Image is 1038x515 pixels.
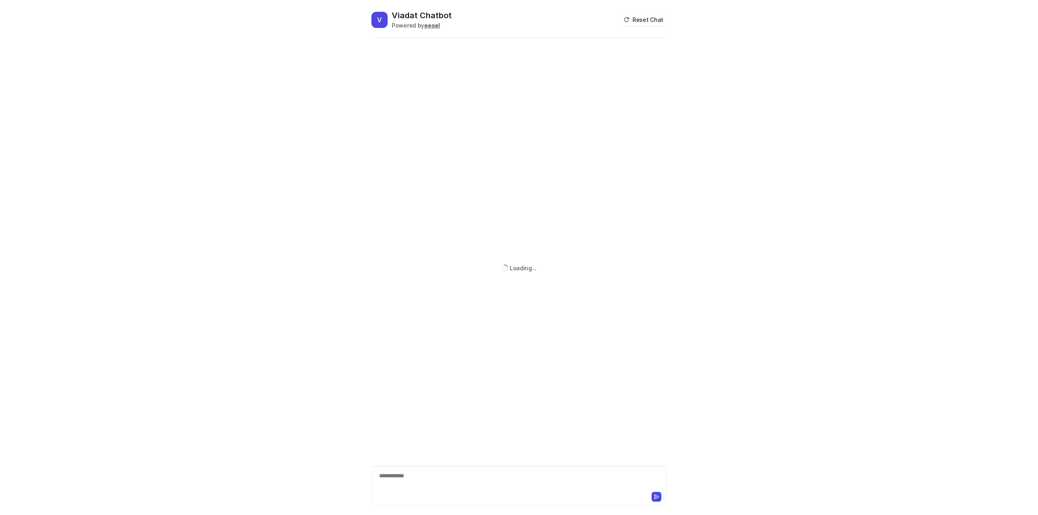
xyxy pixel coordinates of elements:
span: V [371,12,388,28]
h2: Viadat Chatbot [392,10,452,21]
div: Loading... [510,264,536,272]
div: Powered by [392,21,452,30]
b: eesel [424,22,440,29]
button: Reset Chat [621,14,667,26]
